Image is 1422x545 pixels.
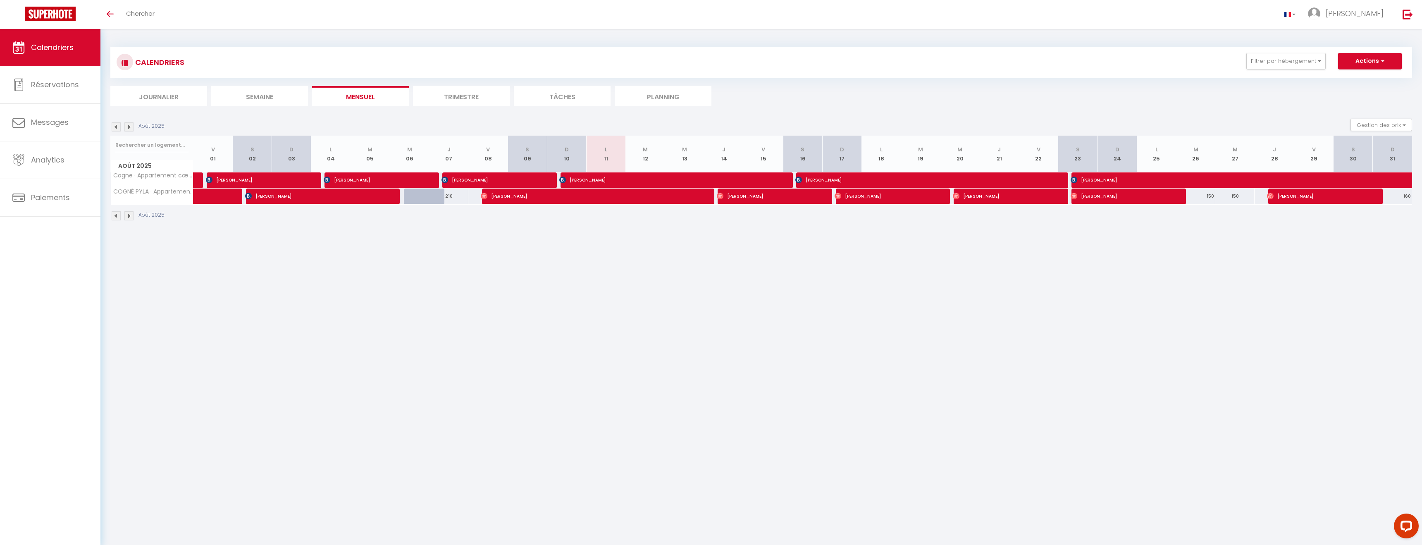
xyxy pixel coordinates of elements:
div: 150 [1215,189,1255,204]
li: Planning [615,86,711,106]
th: 17 [822,136,861,172]
abbr: L [880,146,883,153]
li: Tâches [514,86,611,106]
abbr: M [1233,146,1238,153]
img: Super Booking [25,7,76,21]
button: Gestion des prix [1350,119,1412,131]
abbr: D [1115,146,1119,153]
abbr: D [840,146,844,153]
th: 04 [311,136,351,172]
span: [PERSON_NAME] [481,188,690,204]
abbr: M [1193,146,1198,153]
th: 28 [1255,136,1294,172]
span: [PERSON_NAME] [245,188,376,204]
li: Mensuel [312,86,409,106]
li: Journalier [110,86,207,106]
span: [PERSON_NAME] [835,188,926,204]
th: 10 [547,136,586,172]
abbr: V [761,146,765,153]
th: 13 [665,136,704,172]
th: 31 [1373,136,1412,172]
span: [PERSON_NAME] [1326,8,1384,19]
button: Actions [1338,53,1402,69]
th: 12 [626,136,665,172]
abbr: J [722,146,725,153]
img: logout [1403,9,1413,19]
span: [PERSON_NAME] [717,188,809,204]
abbr: D [1391,146,1395,153]
th: 27 [1215,136,1255,172]
abbr: M [643,146,648,153]
th: 20 [940,136,980,172]
abbr: M [957,146,962,153]
th: 09 [508,136,547,172]
span: Chercher [126,9,155,18]
th: 29 [1294,136,1334,172]
abbr: J [1273,146,1276,153]
abbr: S [251,146,254,153]
th: 19 [901,136,940,172]
abbr: M [367,146,372,153]
span: Messages [31,117,69,127]
th: 22 [1019,136,1058,172]
abbr: J [447,146,451,153]
button: Filtrer par hébergement [1246,53,1326,69]
div: 150 [1176,189,1215,204]
th: 02 [233,136,272,172]
span: [PERSON_NAME] [953,188,1045,204]
p: Août 2025 [138,122,165,130]
input: Rechercher un logement... [115,138,188,153]
span: [PERSON_NAME] [206,172,298,188]
li: Semaine [211,86,308,106]
span: COGNÉ PYLA · Appartement Pyla sur mer à 100m de la plage [112,189,195,195]
th: 15 [744,136,783,172]
span: Réservations [31,79,79,90]
th: 18 [861,136,901,172]
span: [PERSON_NAME] [1071,172,1337,188]
abbr: S [1076,146,1080,153]
abbr: M [682,146,687,153]
iframe: LiveChat chat widget [1387,510,1422,545]
th: 07 [429,136,468,172]
span: [PERSON_NAME] [324,172,415,188]
img: ... [1308,7,1320,20]
th: 21 [980,136,1019,172]
div: 160 [1373,189,1412,204]
span: [PERSON_NAME] [1267,188,1359,204]
abbr: L [1155,146,1158,153]
span: [PERSON_NAME] [1071,188,1162,204]
th: 06 [390,136,429,172]
th: 26 [1176,136,1215,172]
abbr: V [1037,146,1040,153]
abbr: M [918,146,923,153]
span: [PERSON_NAME] [795,172,1044,188]
span: [PERSON_NAME] [559,172,769,188]
span: [PERSON_NAME] [441,172,533,188]
div: 210 [429,189,468,204]
li: Trimestre [413,86,510,106]
th: 30 [1334,136,1373,172]
h3: CALENDRIERS [133,53,184,72]
abbr: S [1351,146,1355,153]
abbr: D [565,146,569,153]
abbr: S [525,146,529,153]
th: 11 [587,136,626,172]
abbr: J [997,146,1001,153]
p: Août 2025 [138,211,165,219]
span: Août 2025 [111,160,193,172]
abbr: V [486,146,490,153]
span: Paiements [31,192,70,203]
abbr: L [605,146,607,153]
span: Cogne · Appartement cœur de ville - Front de mer Arcachon [112,172,195,179]
abbr: V [1312,146,1316,153]
th: 01 [193,136,233,172]
th: 08 [468,136,508,172]
abbr: D [289,146,293,153]
span: Calendriers [31,42,74,53]
th: 05 [351,136,390,172]
th: 16 [783,136,822,172]
abbr: V [211,146,215,153]
span: Analytics [31,155,64,165]
abbr: M [407,146,412,153]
